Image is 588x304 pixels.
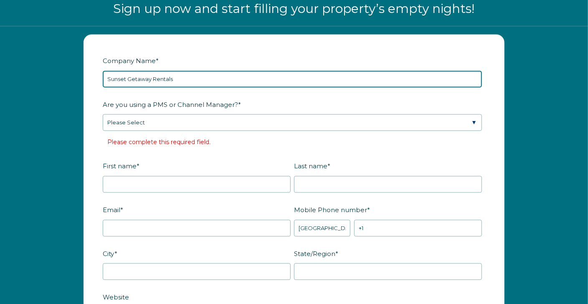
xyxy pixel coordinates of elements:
[294,160,327,172] span: Last name
[103,160,137,172] span: First name
[103,54,156,67] span: Company Name
[103,98,238,111] span: Are you using a PMS or Channel Manager?
[103,291,129,304] span: Website
[103,203,120,216] span: Email
[107,138,210,146] label: Please complete this required field.
[294,203,367,216] span: Mobile Phone number
[103,247,114,260] span: City
[294,247,335,260] span: State/Region
[114,1,475,16] span: Sign up now and start filling your property’s empty nights!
